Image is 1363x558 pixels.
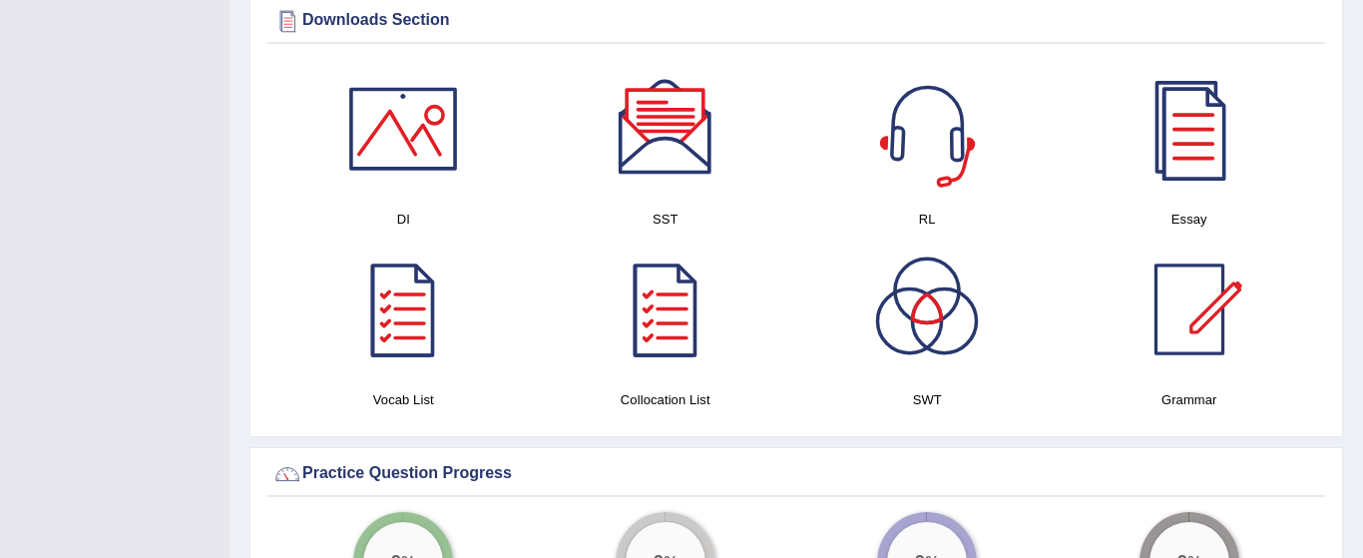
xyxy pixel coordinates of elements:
h4: RL [806,209,1049,230]
h4: Grammar [1069,389,1311,410]
h4: Collocation List [545,389,787,410]
h4: Vocab List [282,389,525,410]
h4: DI [282,209,525,230]
div: Practice Question Progress [272,459,1320,489]
h4: Essay [1069,209,1311,230]
div: Downloads Section [272,6,1320,36]
h4: SWT [806,389,1049,410]
h4: SST [545,209,787,230]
